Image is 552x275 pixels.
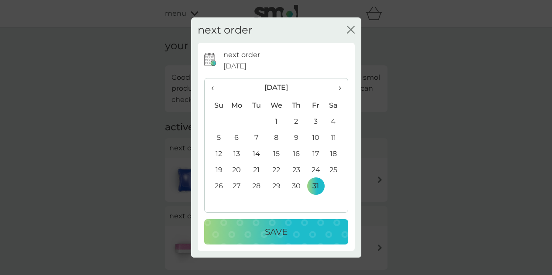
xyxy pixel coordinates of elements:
td: 22 [266,162,286,178]
th: Mo [227,97,247,114]
td: 21 [247,162,266,178]
th: Su [205,97,227,114]
td: 3 [306,113,326,129]
td: 29 [266,178,286,194]
td: 26 [205,178,227,194]
td: 4 [326,113,347,129]
button: close [347,26,355,35]
td: 7 [247,129,266,146]
th: Sa [326,97,347,114]
td: 12 [205,146,227,162]
td: 31 [306,178,326,194]
td: 27 [227,178,247,194]
td: 23 [286,162,306,178]
th: Fr [306,97,326,114]
p: next order [223,49,260,61]
td: 28 [247,178,266,194]
td: 17 [306,146,326,162]
p: Save [265,225,288,239]
td: 30 [286,178,306,194]
span: › [332,78,341,97]
button: Save [204,219,348,244]
td: 14 [247,146,266,162]
td: 2 [286,113,306,129]
td: 5 [205,129,227,146]
span: [DATE] [223,61,247,72]
td: 13 [227,146,247,162]
td: 20 [227,162,247,178]
td: 18 [326,146,347,162]
h2: next order [198,24,253,37]
td: 24 [306,162,326,178]
td: 16 [286,146,306,162]
td: 9 [286,129,306,146]
th: Tu [247,97,266,114]
td: 8 [266,129,286,146]
td: 25 [326,162,347,178]
th: We [266,97,286,114]
th: Th [286,97,306,114]
td: 19 [205,162,227,178]
th: [DATE] [227,78,326,97]
td: 11 [326,129,347,146]
td: 6 [227,129,247,146]
td: 15 [266,146,286,162]
td: 1 [266,113,286,129]
td: 10 [306,129,326,146]
span: ‹ [211,78,220,97]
